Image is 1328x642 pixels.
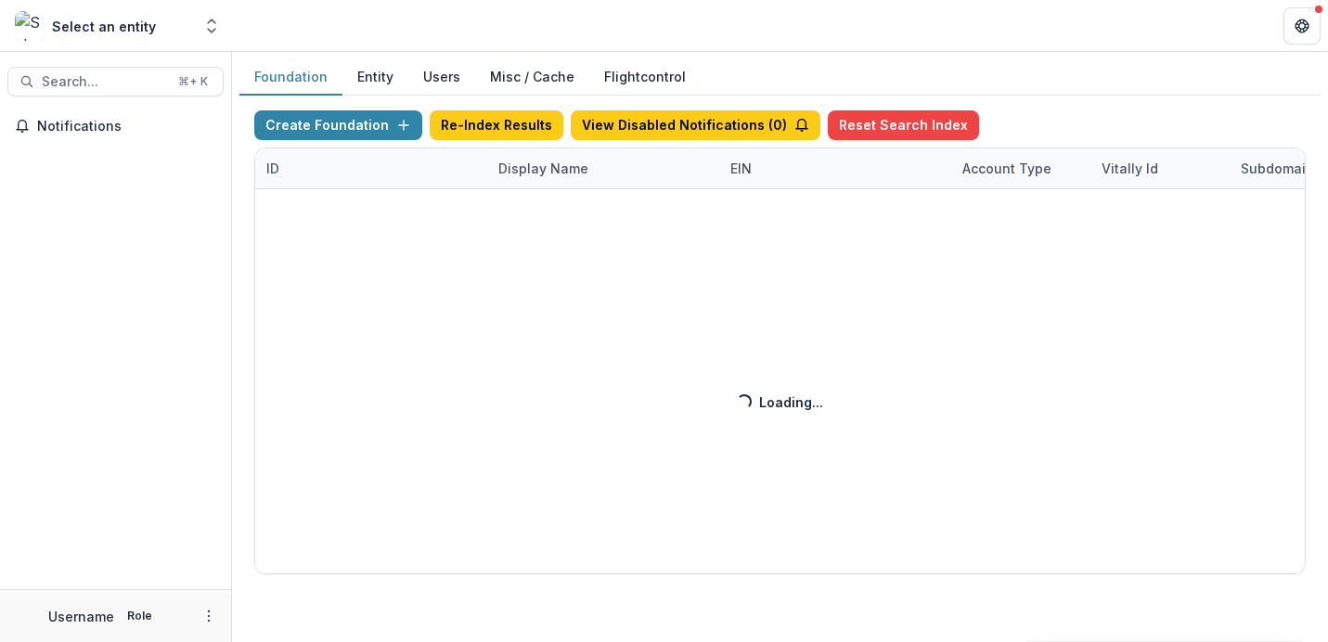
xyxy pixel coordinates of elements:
button: Notifications [7,111,224,141]
button: Open entity switcher [199,7,225,45]
button: Search... [7,67,224,96]
div: ⌘ + K [174,71,212,92]
button: Users [408,59,475,96]
img: Select an entity [15,11,45,41]
button: Foundation [239,59,342,96]
button: Entity [342,59,408,96]
p: Username [48,607,114,626]
div: Select an entity [52,17,156,36]
span: Search... [42,74,167,90]
span: Notifications [37,119,216,135]
button: Get Help [1283,7,1321,45]
button: Misc / Cache [475,59,589,96]
a: Flightcontrol [604,67,686,86]
button: More [198,605,220,627]
p: Role [122,608,158,624]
